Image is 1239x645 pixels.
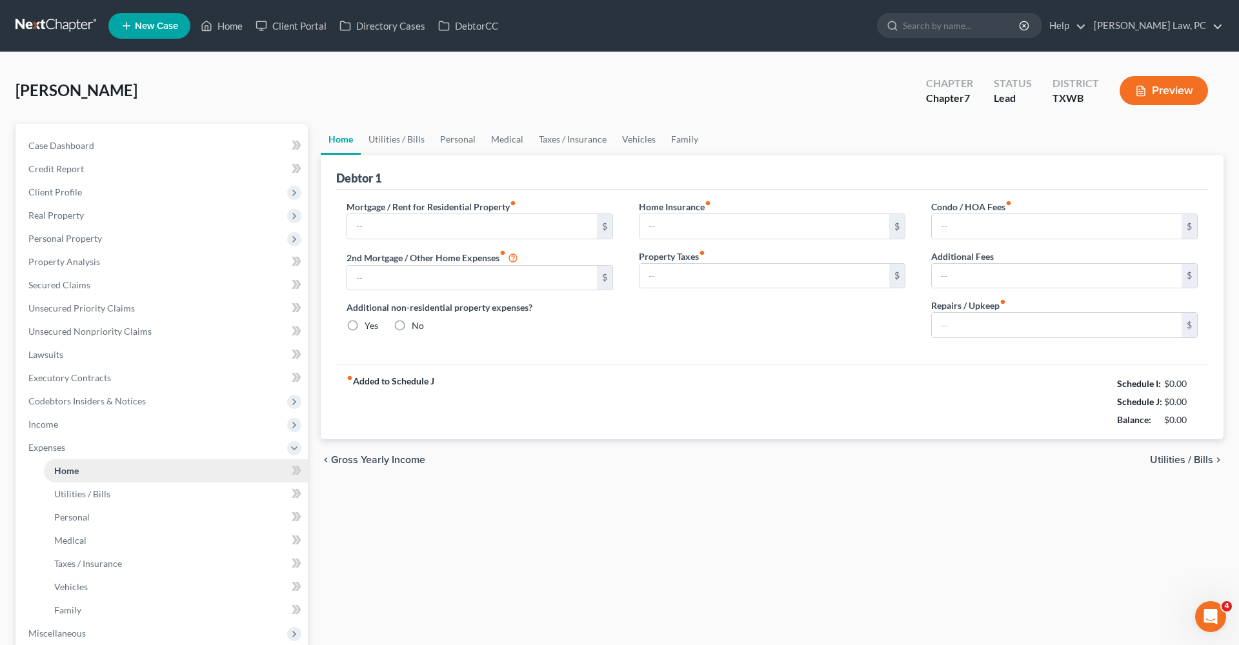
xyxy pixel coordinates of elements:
[1117,378,1161,389] strong: Schedule I:
[1222,601,1232,611] span: 4
[432,14,505,37] a: DebtorCC
[249,14,333,37] a: Client Portal
[1150,455,1213,465] span: Utilities / Bills
[1120,76,1208,105] button: Preview
[1053,76,1099,91] div: District
[54,558,122,569] span: Taxes / Insurance
[28,140,94,151] span: Case Dashboard
[28,256,100,267] span: Property Analysis
[44,506,308,529] a: Personal
[926,91,973,106] div: Chapter
[1005,200,1012,206] i: fiber_manual_record
[336,170,381,186] div: Debtor 1
[18,250,308,273] a: Property Analysis
[931,299,1006,312] label: Repairs / Upkeep
[18,366,308,390] a: Executory Contracts
[931,200,1012,213] label: Condo / HOA Fees
[28,628,86,639] span: Miscellaneous
[18,134,308,157] a: Case Dashboard
[1164,413,1198,426] div: $0.00
[1000,299,1006,305] i: fiber_manual_record
[28,186,82,197] span: Client Profile
[18,320,308,343] a: Unsecured Nonpriority Claims
[1182,214,1197,239] div: $
[903,14,1021,37] input: Search by name...
[1150,455,1224,465] button: Utilities / Bills chevron_right
[640,264,889,288] input: --
[663,124,706,155] a: Family
[639,200,711,213] label: Home Insurance
[1164,377,1198,390] div: $0.00
[28,372,111,383] span: Executory Contracts
[1053,91,1099,106] div: TXWB
[1164,395,1198,408] div: $0.00
[483,124,531,155] a: Medical
[1117,396,1162,407] strong: Schedule J:
[18,273,308,297] a: Secured Claims
[28,442,65,453] span: Expenses
[44,459,308,482] a: Home
[614,124,663,155] a: Vehicles
[347,375,353,381] i: fiber_manual_record
[1117,414,1151,425] strong: Balance:
[1213,455,1224,465] i: chevron_right
[932,214,1182,239] input: --
[44,552,308,575] a: Taxes / Insurance
[331,455,425,465] span: Gross Yearly Income
[1043,14,1086,37] a: Help
[889,264,905,288] div: $
[54,581,88,592] span: Vehicles
[28,303,135,313] span: Unsecured Priority Claims
[1087,14,1223,37] a: [PERSON_NAME] Law, PC
[926,76,973,91] div: Chapter
[54,535,86,546] span: Medical
[705,200,711,206] i: fiber_manual_record
[889,214,905,239] div: $
[44,599,308,622] a: Family
[499,250,506,256] i: fiber_manual_record
[531,124,614,155] a: Taxes / Insurance
[361,124,432,155] a: Utilities / Bills
[28,326,152,337] span: Unsecured Nonpriority Claims
[321,124,361,155] a: Home
[412,319,424,332] label: No
[639,250,705,263] label: Property Taxes
[931,250,994,263] label: Additional Fees
[321,455,425,465] button: chevron_left Gross Yearly Income
[54,465,79,476] span: Home
[347,200,516,213] label: Mortgage / Rent for Residential Property
[932,313,1182,337] input: --
[994,91,1032,106] div: Lead
[194,14,249,37] a: Home
[28,279,90,290] span: Secured Claims
[510,200,516,206] i: fiber_manual_record
[28,210,84,221] span: Real Property
[432,124,483,155] a: Personal
[54,488,110,499] span: Utilities / Bills
[347,214,597,239] input: --
[44,529,308,552] a: Medical
[18,297,308,320] a: Unsecured Priority Claims
[347,266,597,290] input: --
[994,76,1032,91] div: Status
[54,604,81,615] span: Family
[54,511,90,522] span: Personal
[699,250,705,256] i: fiber_manual_record
[640,214,889,239] input: --
[28,349,63,360] span: Lawsuits
[15,81,137,99] span: [PERSON_NAME]
[333,14,432,37] a: Directory Cases
[28,163,84,174] span: Credit Report
[321,455,331,465] i: chevron_left
[28,395,146,406] span: Codebtors Insiders & Notices
[1182,313,1197,337] div: $
[28,233,102,244] span: Personal Property
[347,301,613,314] label: Additional non-residential property expenses?
[18,343,308,366] a: Lawsuits
[347,375,434,429] strong: Added to Schedule J
[44,575,308,599] a: Vehicles
[44,482,308,506] a: Utilities / Bills
[18,157,308,181] a: Credit Report
[932,264,1182,288] input: --
[964,92,970,104] span: 7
